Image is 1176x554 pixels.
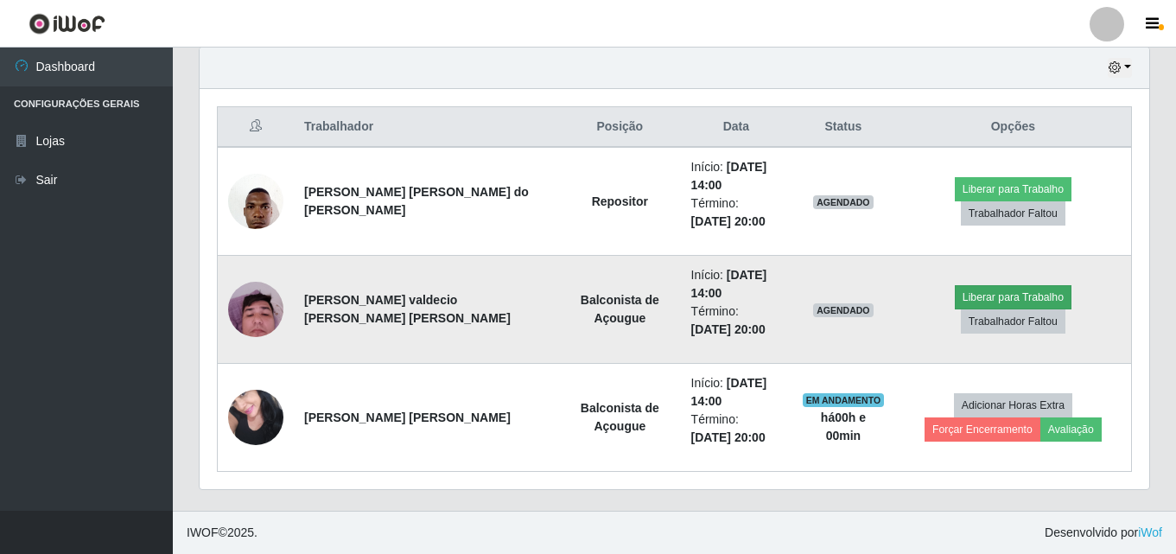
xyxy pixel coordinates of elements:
[581,293,659,325] strong: Balconista de Açougue
[187,525,219,539] span: IWOF
[691,302,781,339] li: Término:
[691,374,781,411] li: Início:
[1138,525,1162,539] a: iWof
[691,194,781,231] li: Término:
[691,214,766,228] time: [DATE] 20:00
[895,107,1132,148] th: Opções
[813,195,874,209] span: AGENDADO
[961,201,1065,226] button: Trabalhador Faltou
[961,309,1065,334] button: Trabalhador Faltou
[691,160,767,192] time: [DATE] 14:00
[559,107,681,148] th: Posição
[187,524,257,542] span: © 2025 .
[803,393,885,407] span: EM ANDAMENTO
[228,164,283,238] img: 1705573707833.jpeg
[813,303,874,317] span: AGENDADO
[691,411,781,447] li: Término:
[228,272,283,346] img: 1748283755662.jpeg
[304,185,529,217] strong: [PERSON_NAME] [PERSON_NAME] do [PERSON_NAME]
[791,107,895,148] th: Status
[1045,524,1162,542] span: Desenvolvido por
[228,380,283,454] img: 1746197830896.jpeg
[592,194,648,208] strong: Repositor
[304,293,511,325] strong: [PERSON_NAME] valdecio [PERSON_NAME] [PERSON_NAME]
[681,107,791,148] th: Data
[955,177,1071,201] button: Liberar para Trabalho
[1040,417,1102,442] button: Avaliação
[691,158,781,194] li: Início:
[29,13,105,35] img: CoreUI Logo
[294,107,559,148] th: Trabalhador
[581,401,659,433] strong: Balconista de Açougue
[304,411,511,424] strong: [PERSON_NAME] [PERSON_NAME]
[691,376,767,408] time: [DATE] 14:00
[691,266,781,302] li: Início:
[955,285,1071,309] button: Liberar para Trabalho
[954,393,1072,417] button: Adicionar Horas Extra
[821,411,866,443] strong: há 00 h e 00 min
[691,322,766,336] time: [DATE] 20:00
[691,430,766,444] time: [DATE] 20:00
[925,417,1040,442] button: Forçar Encerramento
[691,268,767,300] time: [DATE] 14:00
